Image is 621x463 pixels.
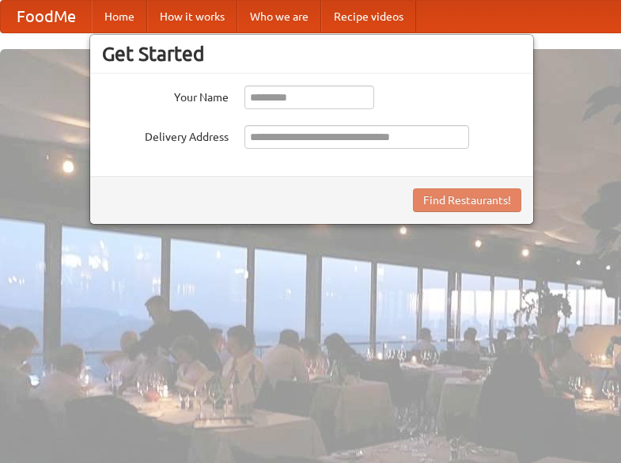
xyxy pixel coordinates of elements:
[102,85,229,105] label: Your Name
[1,1,92,32] a: FoodMe
[321,1,416,32] a: Recipe videos
[147,1,237,32] a: How it works
[237,1,321,32] a: Who we are
[102,125,229,145] label: Delivery Address
[102,42,521,66] h3: Get Started
[92,1,147,32] a: Home
[413,188,521,212] button: Find Restaurants!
